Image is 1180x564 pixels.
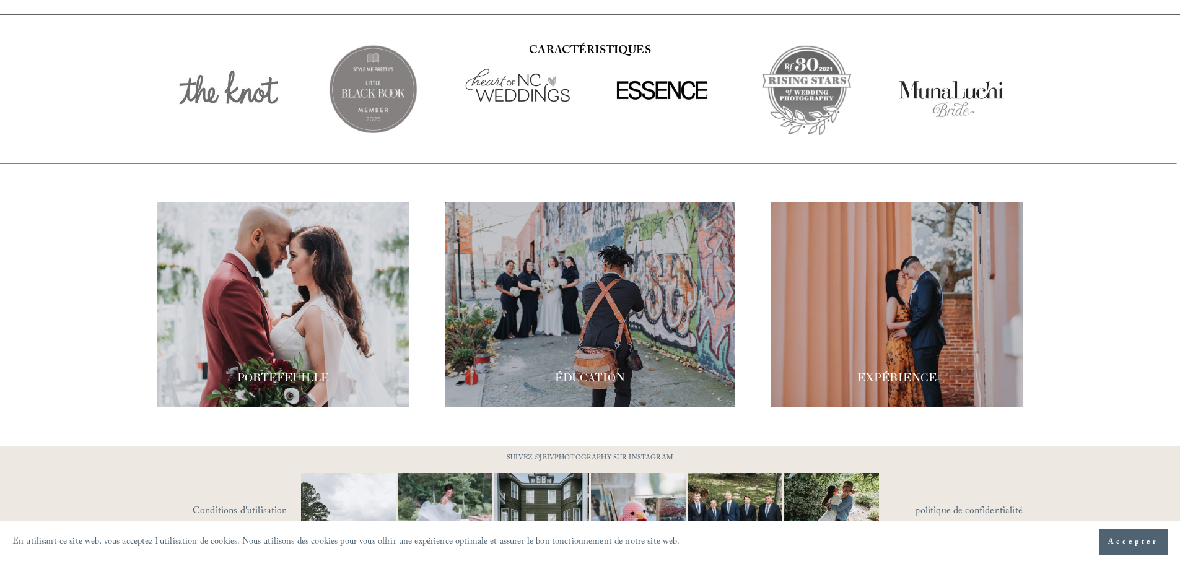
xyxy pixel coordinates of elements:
img: tab_keywords_by_traffic_grey.svg [141,72,151,82]
font: EXPÉRIENCE [857,370,937,384]
font: CARACTÉRISTIQUES [529,42,651,61]
img: logo_orange.svg [20,20,30,30]
font: PORTEFEUILLE [237,370,329,384]
font: Domaine [64,72,95,82]
font: 4.0.25 [60,20,82,29]
img: tab_domain_overview_orange.svg [50,72,60,82]
button: Accepter [1099,529,1168,555]
font: Conditions d'utilisation [193,503,287,520]
font: politique de confidentialité [915,503,1022,520]
font: Domaine : [DOMAIN_NAME] [32,32,142,41]
font: En utilisant ce site web, vous acceptez l'utilisation de cookies. Nous utilisons des cookies pour... [12,535,680,550]
font: SUIVEZ @JBIVPHOTOGRAPHY SUR INSTAGRAM [507,453,673,464]
font: Accepter [1108,536,1158,549]
a: Conditions d'utilisation [193,502,337,521]
font: Mots-clés [154,72,190,82]
font: version [35,20,60,29]
img: website_grey.svg [20,32,30,42]
a: politique de confidentialité [915,502,1023,521]
font: ÉDUCATION [555,370,625,384]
